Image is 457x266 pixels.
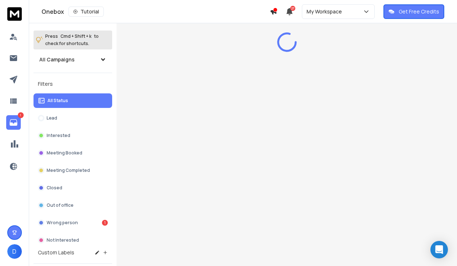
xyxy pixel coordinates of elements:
p: Not Interested [47,237,79,243]
button: All Status [34,93,112,108]
h3: Filters [34,79,112,89]
div: Open Intercom Messenger [430,241,448,258]
p: Meeting Completed [47,168,90,173]
p: Meeting Booked [47,150,82,156]
span: Cmd + Shift + k [59,32,92,40]
button: Meeting Completed [34,163,112,178]
p: 1 [18,112,24,118]
p: Press to check for shortcuts. [45,33,99,47]
button: All Campaigns [34,52,112,67]
button: Closed [34,181,112,195]
p: My Workspace [307,8,345,15]
div: Onebox [42,7,270,17]
button: D [7,244,22,259]
button: Interested [34,128,112,143]
span: 27 [290,6,295,11]
button: Lead [34,111,112,125]
button: Meeting Booked [34,146,112,160]
p: Closed [47,185,62,191]
h3: Custom Labels [38,249,74,256]
a: 1 [6,115,21,130]
h1: All Campaigns [39,56,75,63]
p: Interested [47,133,70,138]
button: Wrong person1 [34,215,112,230]
p: Get Free Credits [399,8,439,15]
button: Out of office [34,198,112,213]
button: Get Free Credits [383,4,444,19]
p: Lead [47,115,57,121]
div: 1 [102,220,108,226]
p: Wrong person [47,220,78,226]
button: Not Interested [34,233,112,247]
button: Tutorial [68,7,104,17]
p: Out of office [47,202,74,208]
p: All Status [47,98,68,104]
